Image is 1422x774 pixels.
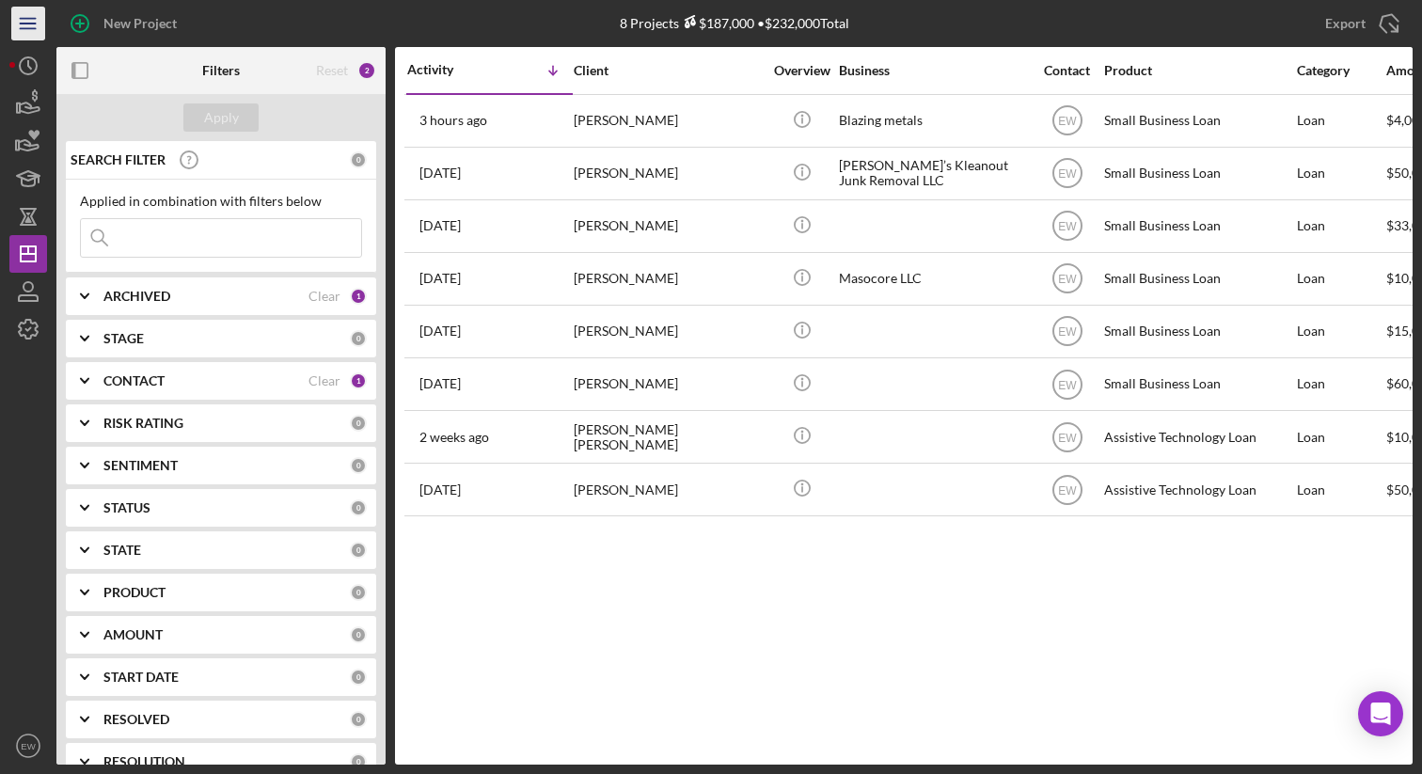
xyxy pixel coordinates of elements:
div: Small Business Loan [1104,254,1292,304]
text: EW [1058,273,1077,286]
div: Loan [1297,149,1384,198]
div: Loan [1297,96,1384,146]
div: Export [1325,5,1366,42]
text: EW [1058,115,1077,128]
div: 0 [350,542,367,559]
div: 0 [350,669,367,686]
button: Export [1306,5,1413,42]
button: New Project [56,5,196,42]
b: START DATE [103,670,179,685]
div: 2 [357,61,376,80]
b: STAGE [103,331,144,346]
b: RISK RATING [103,416,183,431]
div: Loan [1297,307,1384,356]
div: Business [839,63,1027,78]
time: 2025-09-22 20:57 [419,376,461,391]
time: 2025-09-29 18:23 [419,113,487,128]
b: SEARCH FILTER [71,152,166,167]
div: 0 [350,330,367,347]
text: EW [21,741,36,751]
div: 0 [350,499,367,516]
div: Loan [1297,201,1384,251]
b: RESOLUTION [103,754,185,769]
div: Product [1104,63,1292,78]
div: 0 [350,753,367,770]
time: 2025-09-27 00:55 [419,166,461,181]
b: STATUS [103,500,150,515]
div: 8 Projects • $232,000 Total [620,15,849,31]
div: [PERSON_NAME] [PERSON_NAME] [574,412,762,462]
div: Masocore LLC [839,254,1027,304]
div: Contact [1032,63,1102,78]
div: 0 [350,415,367,432]
text: EW [1058,167,1077,181]
div: Loan [1297,465,1384,514]
time: 2025-09-13 06:22 [419,430,489,445]
time: 2025-09-03 18:57 [419,482,461,498]
b: CONTACT [103,373,165,388]
div: [PERSON_NAME] [574,96,762,146]
div: [PERSON_NAME] [574,149,762,198]
div: New Project [103,5,177,42]
div: 0 [350,711,367,728]
time: 2025-09-24 19:57 [419,271,461,286]
div: Small Business Loan [1104,96,1292,146]
time: 2025-09-26 22:58 [419,218,461,233]
div: Open Intercom Messenger [1358,691,1403,736]
button: Apply [183,103,259,132]
div: Overview [766,63,837,78]
div: Activity [407,62,490,77]
div: [PERSON_NAME] [574,465,762,514]
div: [PERSON_NAME]’s Kleanout Junk Removal LLC [839,149,1027,198]
b: STATE [103,543,141,558]
div: Loan [1297,412,1384,462]
div: Applied in combination with filters below [80,194,362,209]
time: 2025-09-23 17:05 [419,324,461,339]
div: Blazing metals [839,96,1027,146]
div: Apply [204,103,239,132]
b: PRODUCT [103,585,166,600]
div: Small Business Loan [1104,307,1292,356]
div: Small Business Loan [1104,149,1292,198]
div: Loan [1297,359,1384,409]
div: Assistive Technology Loan [1104,465,1292,514]
b: ARCHIVED [103,289,170,304]
b: SENTIMENT [103,458,178,473]
text: EW [1058,483,1077,497]
div: Category [1297,63,1384,78]
div: Reset [316,63,348,78]
div: 0 [350,457,367,474]
div: Clear [308,289,340,304]
div: Clear [308,373,340,388]
button: EW [9,727,47,765]
div: $187,000 [679,15,754,31]
b: Filters [202,63,240,78]
b: RESOLVED [103,712,169,727]
text: EW [1058,220,1077,233]
div: Small Business Loan [1104,201,1292,251]
div: Client [574,63,762,78]
text: EW [1058,431,1077,444]
div: 0 [350,626,367,643]
b: AMOUNT [103,627,163,642]
div: [PERSON_NAME] [574,201,762,251]
div: Loan [1297,254,1384,304]
div: 1 [350,288,367,305]
div: Assistive Technology Loan [1104,412,1292,462]
div: [PERSON_NAME] [574,254,762,304]
div: Small Business Loan [1104,359,1292,409]
div: [PERSON_NAME] [574,359,762,409]
div: 0 [350,151,367,168]
div: 0 [350,584,367,601]
div: [PERSON_NAME] [574,307,762,356]
text: EW [1058,378,1077,391]
text: EW [1058,325,1077,339]
div: 1 [350,372,367,389]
